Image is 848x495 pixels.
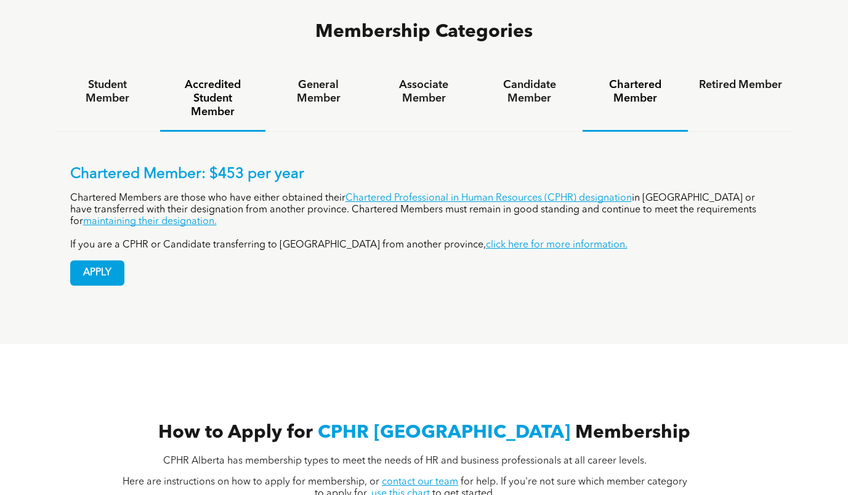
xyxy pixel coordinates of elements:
span: APPLY [71,261,124,285]
h4: Chartered Member [594,78,677,105]
span: Membership Categories [315,23,533,41]
a: maintaining their designation. [83,217,217,227]
h4: Accredited Student Member [171,78,254,119]
span: Membership [575,424,690,442]
a: APPLY [70,260,124,286]
h4: Retired Member [699,78,782,92]
h4: Associate Member [382,78,466,105]
a: click here for more information. [486,240,628,250]
span: How to Apply for [158,424,313,442]
span: CPHR Alberta has membership types to meet the needs of HR and business professionals at all caree... [163,456,647,466]
h4: Student Member [66,78,149,105]
a: Chartered Professional in Human Resources (CPHR) designation [345,193,632,203]
p: Chartered Members are those who have either obtained their in [GEOGRAPHIC_DATA] or have transferr... [70,193,778,228]
span: Here are instructions on how to apply for membership, or [123,477,379,487]
a: contact our team [382,477,458,487]
span: CPHR [GEOGRAPHIC_DATA] [318,424,570,442]
p: If you are a CPHR or Candidate transferring to [GEOGRAPHIC_DATA] from another province, [70,239,778,251]
p: Chartered Member: $453 per year [70,166,778,183]
h4: Candidate Member [488,78,571,105]
h4: General Member [277,78,360,105]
